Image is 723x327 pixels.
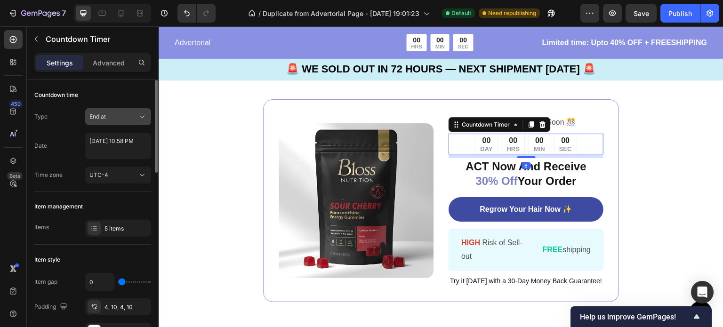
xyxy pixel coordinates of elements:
[580,311,702,322] button: Show survey - Help us improve GemPages!
[291,251,443,258] span: Try it [DATE] with a 30-Day Money Back Guarantee!
[86,273,114,290] input: Auto
[47,58,73,68] p: Settings
[34,223,49,231] div: Items
[384,217,432,231] p: shipping
[34,278,57,286] div: Item gap
[9,100,23,108] div: 450
[263,8,419,18] span: Duplicate from Advertorial Page - [DATE] 19:01:23
[104,224,149,233] div: 5 items
[34,255,60,264] div: Item style
[104,303,149,311] div: 4, 10, 4, 10
[290,171,445,196] a: Regrow Your Hair Now ✨
[85,167,151,183] button: UTC-4
[691,281,714,303] div: Open Intercom Messenger
[93,58,125,68] p: Advanced
[303,210,373,237] p: Risk of Sell-out
[384,219,404,227] strong: FREE
[401,110,413,120] div: 00
[7,172,23,180] div: Beta
[62,8,66,19] p: 7
[668,8,692,18] div: Publish
[375,110,386,120] div: 00
[258,8,261,18] span: /
[375,120,386,126] p: MIN
[85,108,151,125] button: End at
[303,212,321,220] strong: HIGH
[378,219,379,227] span: |
[4,4,70,23] button: 7
[626,4,657,23] button: Save
[580,312,691,321] span: Help us improve GemPages!
[660,4,700,23] button: Publish
[321,110,334,120] div: 00
[321,120,334,126] p: DAY
[34,202,83,211] div: Item management
[488,9,536,17] span: Need republishing
[177,4,216,23] div: Undo/Redo
[34,91,78,99] div: Countdown time
[348,110,361,120] div: 00
[291,89,444,103] p: ️🎊 Hurry! Sale Ends Soon ️🎊
[302,94,353,103] div: Countdown Timer
[363,136,372,143] div: 8
[89,113,106,120] span: End at
[321,178,413,188] p: Regrow Your Hair Now ✨
[291,133,444,162] p: ACT Now And Receive Your Order
[348,120,361,126] p: HRS
[159,26,723,327] iframe: Design area
[634,9,649,17] span: Save
[34,112,48,121] div: Type
[34,301,69,313] div: Padding
[46,33,147,45] p: Countdown Timer
[401,120,413,126] p: SEC
[317,148,359,161] span: 30% Off
[34,142,47,150] div: Date
[89,171,108,178] span: UTC-4
[34,171,63,179] div: Time zone
[451,9,471,17] span: Default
